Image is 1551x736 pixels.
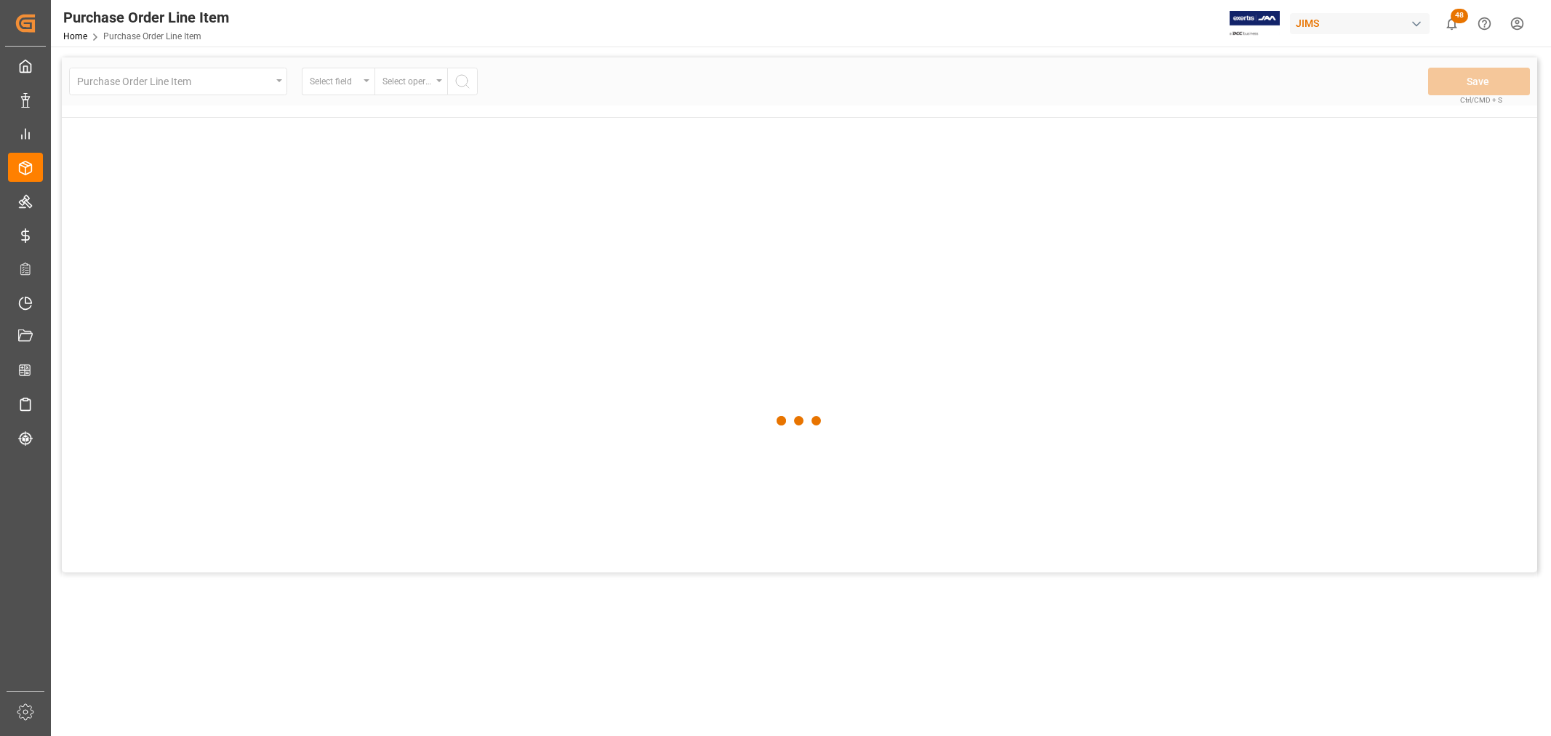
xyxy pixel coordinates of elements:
button: show 48 new notifications [1435,7,1468,40]
span: 48 [1451,9,1468,23]
div: JIMS [1290,13,1430,34]
a: Home [63,31,87,41]
button: Help Center [1468,7,1501,40]
div: Purchase Order Line Item [63,7,229,28]
img: Exertis%20JAM%20-%20Email%20Logo.jpg_1722504956.jpg [1230,11,1280,36]
button: JIMS [1290,9,1435,37]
